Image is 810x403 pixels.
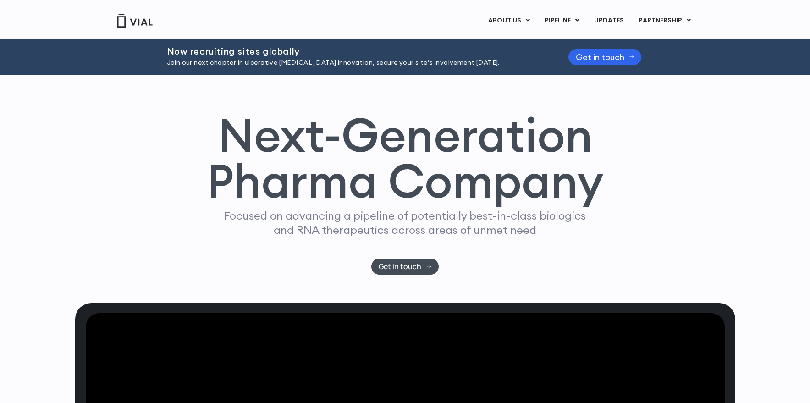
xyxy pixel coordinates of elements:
span: Get in touch [576,54,624,61]
h1: Next-Generation Pharma Company [207,112,604,204]
img: Vial Logo [116,14,153,28]
p: Focused on advancing a pipeline of potentially best-in-class biologics and RNA therapeutics acros... [220,209,590,237]
span: Get in touch [379,263,421,270]
h2: Now recruiting sites globally [167,46,546,56]
a: Get in touch [568,49,642,65]
p: Join our next chapter in ulcerative [MEDICAL_DATA] innovation, secure your site’s involvement [DA... [167,58,546,68]
a: UPDATES [587,13,631,28]
a: Get in touch [371,259,439,275]
a: PIPELINEMenu Toggle [537,13,586,28]
a: PARTNERSHIPMenu Toggle [631,13,698,28]
a: ABOUT USMenu Toggle [481,13,537,28]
